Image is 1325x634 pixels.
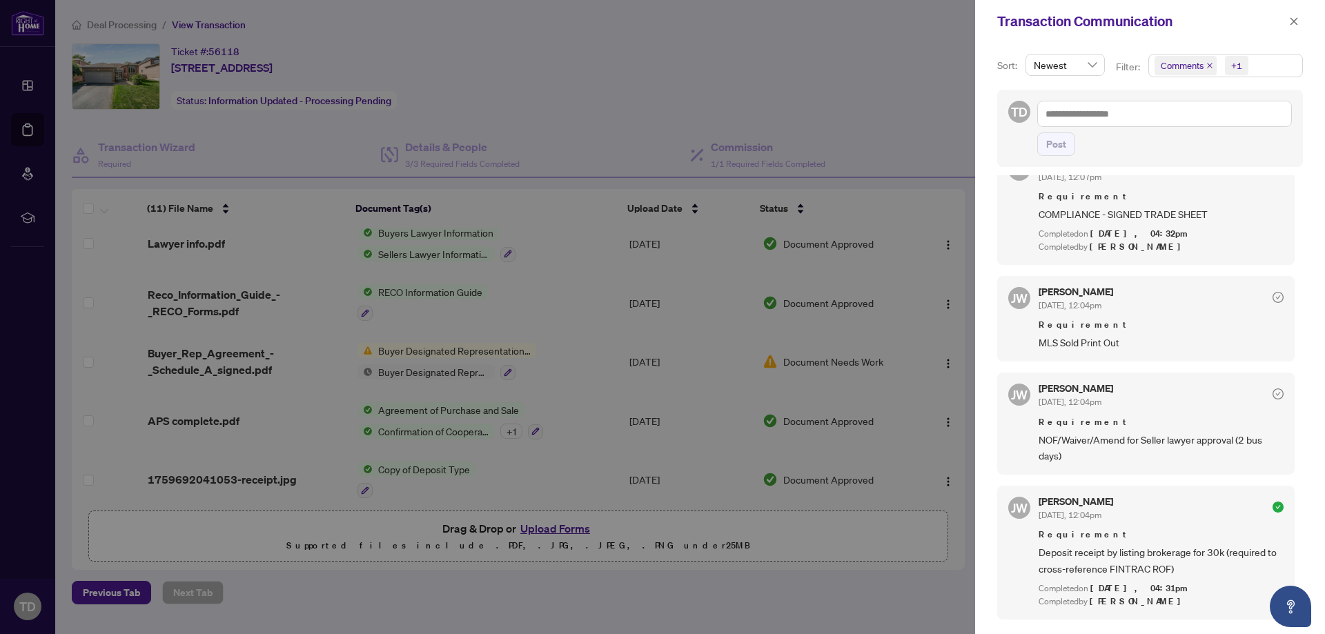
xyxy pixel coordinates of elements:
[1039,318,1284,332] span: Requirement
[1011,385,1028,404] span: JW
[1039,190,1284,204] span: Requirement
[1039,528,1284,542] span: Requirement
[1161,59,1204,72] span: Comments
[1039,544,1284,577] span: Deposit receipt by listing brokerage for 30k (required to cross-reference FINTRAC ROF)
[1116,59,1142,75] p: Filter:
[1270,586,1311,627] button: Open asap
[1039,300,1101,310] span: [DATE], 12:04pm
[1011,498,1028,517] span: JW
[1039,384,1113,393] h5: [PERSON_NAME]
[1039,172,1101,182] span: [DATE], 12:07pm
[1090,241,1188,252] span: [PERSON_NAME]
[1034,55,1097,75] span: Newest
[1039,287,1113,297] h5: [PERSON_NAME]
[1039,510,1101,520] span: [DATE], 12:04pm
[1231,59,1242,72] div: +1
[1011,288,1028,308] span: JW
[1273,292,1284,303] span: check-circle
[997,11,1285,32] div: Transaction Communication
[1289,17,1299,26] span: close
[1039,415,1284,429] span: Requirement
[1039,228,1284,241] div: Completed on
[1039,206,1284,222] span: COMPLIANCE - SIGNED TRADE SHEET
[1039,432,1284,464] span: NOF/Waiver/Amend for Seller lawyer approval (2 bus days)
[1039,397,1101,407] span: [DATE], 12:04pm
[1090,595,1188,607] span: [PERSON_NAME]
[1090,228,1190,239] span: [DATE], 04:32pm
[1011,102,1028,121] span: TD
[1039,582,1284,595] div: Completed on
[1273,388,1284,399] span: check-circle
[1273,502,1284,513] span: check-circle
[1037,132,1075,156] button: Post
[1039,595,1284,608] div: Completed by
[1155,56,1217,75] span: Comments
[1206,62,1213,69] span: close
[1039,241,1284,254] div: Completed by
[1039,335,1284,350] span: MLS Sold Print Out
[1039,497,1113,506] h5: [PERSON_NAME]
[997,58,1020,73] p: Sort:
[1090,582,1190,594] span: [DATE], 04:31pm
